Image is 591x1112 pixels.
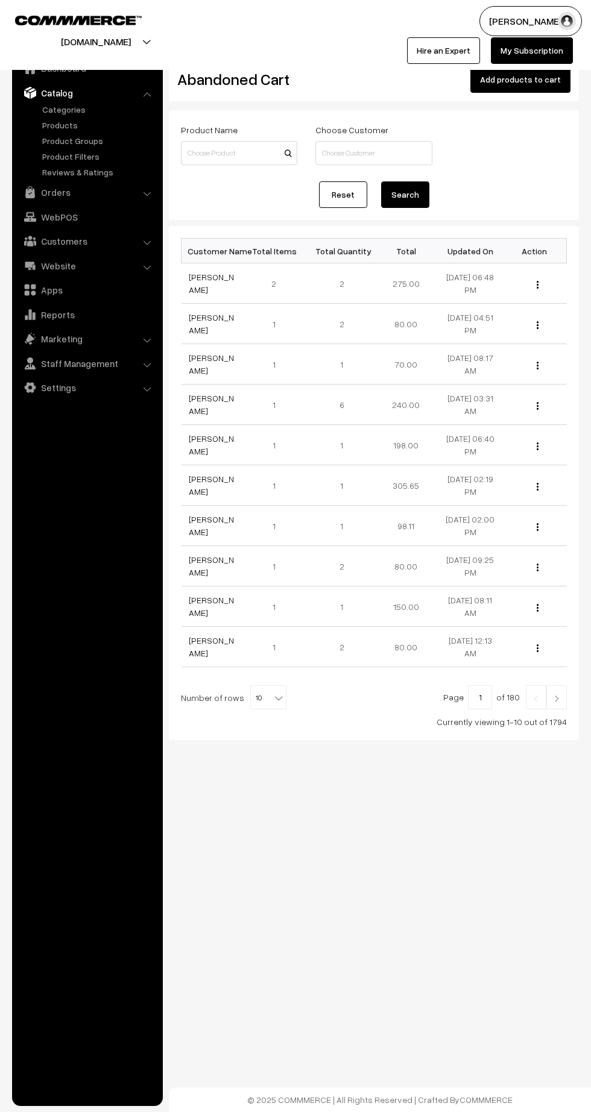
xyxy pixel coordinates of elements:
[189,433,234,456] a: [PERSON_NAME]
[374,627,438,667] td: 80.00
[245,263,310,304] td: 2
[189,312,234,335] a: [PERSON_NAME]
[537,321,539,329] img: Menu
[438,239,503,263] th: Updated On
[374,465,438,506] td: 305.65
[15,328,159,350] a: Marketing
[15,304,159,325] a: Reports
[39,150,159,163] a: Product Filters
[381,181,429,208] button: Search
[310,546,375,586] td: 2
[407,37,480,64] a: Hire an Expert
[177,70,296,89] h2: Abandoned Cart
[374,304,438,344] td: 80.00
[189,635,234,658] a: [PERSON_NAME]
[15,353,159,374] a: Staff Management
[189,554,234,577] a: [PERSON_NAME]
[537,362,539,369] img: Menu
[438,546,503,586] td: [DATE] 09:25 PM
[438,425,503,465] td: [DATE] 06:40 PM
[15,12,121,27] a: COMMMERCE
[189,514,234,537] a: [PERSON_NAME]
[251,686,286,710] span: 10
[182,239,246,263] th: Customer Name
[537,644,539,652] img: Menu
[39,119,159,131] a: Products
[15,16,142,25] img: COMMMERCE
[537,402,539,410] img: Menu
[438,586,503,627] td: [DATE] 08:11 AM
[374,385,438,425] td: 240.00
[374,263,438,304] td: 275.00
[479,6,582,36] button: [PERSON_NAME]
[245,546,310,586] td: 1
[374,506,438,546] td: 98.11
[15,255,159,277] a: Website
[181,691,244,704] span: Number of rows
[315,124,388,136] label: Choose Customer
[537,281,539,289] img: Menu
[374,546,438,586] td: 80.00
[438,344,503,385] td: [DATE] 08:17 AM
[39,166,159,178] a: Reviews & Ratings
[189,353,234,375] a: [PERSON_NAME]
[537,523,539,531] img: Menu
[245,385,310,425] td: 1
[374,239,438,263] th: Total
[502,239,567,263] th: Action
[245,627,310,667] td: 1
[310,344,375,385] td: 1
[310,304,375,344] td: 2
[245,586,310,627] td: 1
[319,181,367,208] a: Reset
[551,695,562,702] img: Right
[181,715,567,728] div: Currently viewing 1-10 out of 1794
[181,141,297,165] input: Choose Product
[374,425,438,465] td: 198.00
[438,385,503,425] td: [DATE] 03:31 AM
[310,425,375,465] td: 1
[374,586,438,627] td: 150.00
[189,272,234,295] a: [PERSON_NAME]
[19,27,173,57] button: [DOMAIN_NAME]
[245,425,310,465] td: 1
[245,304,310,344] td: 1
[438,465,503,506] td: [DATE] 02:19 PM
[15,82,159,104] a: Catalog
[39,134,159,147] a: Product Groups
[438,506,503,546] td: [DATE] 02:00 PM
[181,124,238,136] label: Product Name
[310,385,375,425] td: 6
[189,393,234,416] a: [PERSON_NAME]
[470,66,570,93] button: Add products to cart
[496,692,520,702] span: of 180
[15,230,159,252] a: Customers
[15,377,159,398] a: Settings
[558,12,576,30] img: user
[438,263,503,304] td: [DATE] 06:48 PM
[438,627,503,667] td: [DATE] 12:13 AM
[374,344,438,385] td: 70.00
[250,685,286,709] span: 10
[531,695,542,702] img: Left
[310,586,375,627] td: 1
[15,181,159,203] a: Orders
[189,595,234,618] a: [PERSON_NAME]
[310,506,375,546] td: 1
[15,279,159,301] a: Apps
[537,604,539,612] img: Menu
[245,239,310,263] th: Total Items
[39,103,159,116] a: Categories
[310,465,375,506] td: 1
[491,37,573,64] a: My Subscription
[310,239,375,263] th: Total Quantity
[315,141,432,165] input: Choose Customer
[443,692,464,702] span: Page
[15,206,159,228] a: WebPOS
[438,304,503,344] td: [DATE] 04:51 PM
[460,1095,513,1105] a: COMMMERCE
[169,1087,591,1112] footer: © 2025 COMMMERCE | All Rights Reserved | Crafted By
[245,506,310,546] td: 1
[310,627,375,667] td: 2
[537,564,539,571] img: Menu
